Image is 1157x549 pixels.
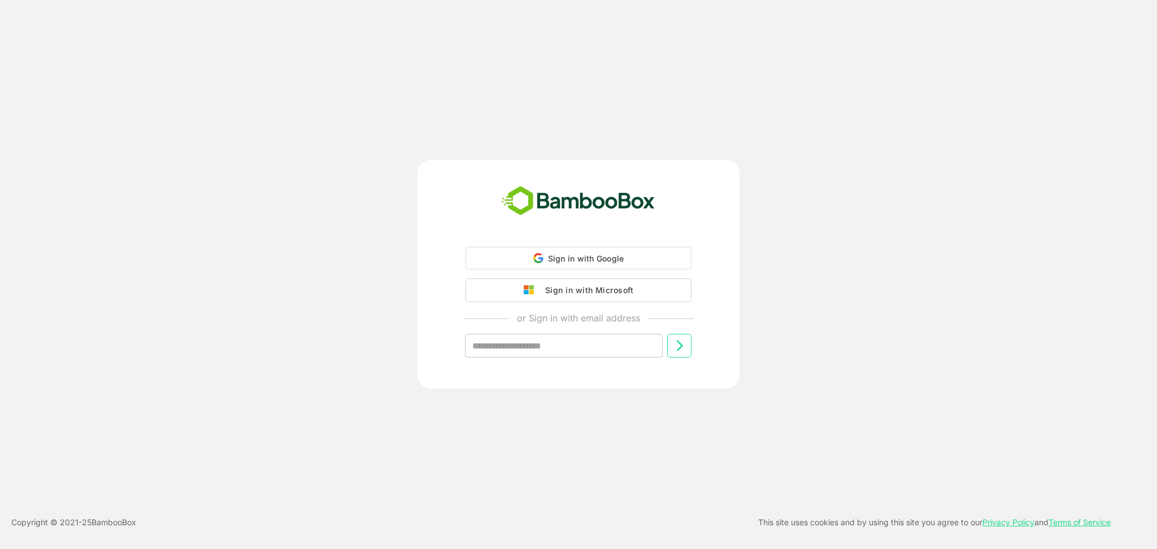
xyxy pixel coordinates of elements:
[517,311,640,325] p: or Sign in with email address
[982,517,1034,527] a: Privacy Policy
[758,516,1111,529] p: This site uses cookies and by using this site you agree to our and
[466,278,691,302] button: Sign in with Microsoft
[466,247,691,269] div: Sign in with Google
[548,254,624,263] span: Sign in with Google
[1049,517,1111,527] a: Terms of Service
[524,285,540,295] img: google
[495,182,661,220] img: bamboobox
[540,283,633,298] div: Sign in with Microsoft
[11,516,136,529] p: Copyright © 2021- 25 BambooBox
